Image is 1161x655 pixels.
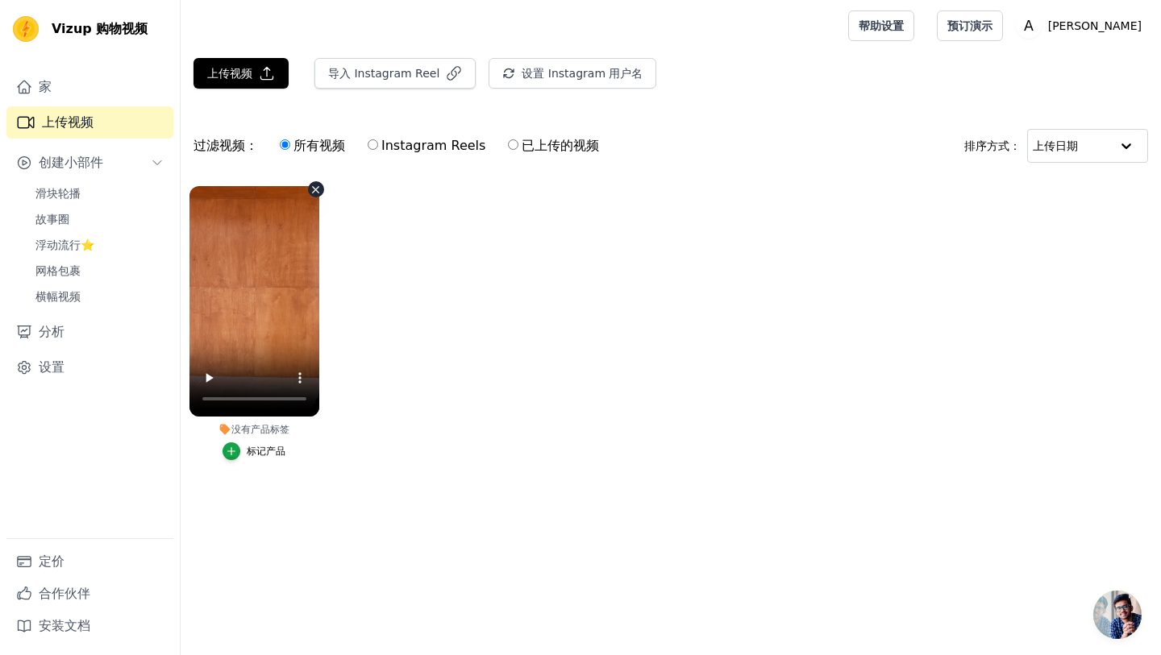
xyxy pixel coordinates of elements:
font: 浮动流行⭐ [35,238,94,251]
font: 上传视频 [207,67,252,80]
a: 横幅视频 [26,285,173,308]
a: 定价 [6,545,173,578]
button: 标记产品 [223,442,285,460]
font: 过滤视频： [193,138,258,153]
a: 合作伙伴 [6,578,173,610]
a: 滑块轮播 [26,182,173,205]
font: 故事圈 [35,213,69,226]
font: 所有视频 [293,138,345,153]
font: 网格包裹 [35,264,81,277]
font: 标记产品 [247,446,285,457]
button: A [PERSON_NAME] [1016,11,1148,40]
font: 已上传的视频 [522,138,599,153]
img: Vizup [13,16,39,42]
a: 家 [6,71,173,103]
font: 家 [39,79,52,94]
a: 帮助设置 [848,10,914,41]
font: 安装文档 [39,618,90,633]
button: 设置 Instagram 用户名 [489,58,656,89]
a: 安装文档 [6,610,173,642]
font: 导入 Instagram Reel [328,67,439,80]
font: 预订演示 [947,19,992,32]
input: 所有视频 [280,139,290,150]
font: 排序方式： [964,139,1021,152]
text: A [1024,18,1034,34]
a: 预订演示 [937,10,1003,41]
button: 导入 Instagram Reel [314,58,476,89]
button: 创建小部件 [6,147,173,179]
a: 故事圈 [26,208,173,230]
font: 创建小部件 [39,155,103,170]
div: 开放式聊天 [1093,591,1142,639]
font: 帮助设置 [859,19,904,32]
a: 浮动流行⭐ [26,234,173,256]
a: 分析 [6,316,173,348]
font: 设置 Instagram 用户名 [522,67,643,80]
font: [PERSON_NAME] [1048,19,1142,32]
button: Video Delete [308,181,324,197]
a: 网格包裹 [26,259,173,282]
input: Instagram Reels [368,139,378,150]
font: 滑块轮播 [35,187,81,200]
font: 分析 [39,324,64,339]
input: 已上传的视频 [508,139,518,150]
font: 没有产品标签 [231,424,289,435]
font: 定价 [39,553,64,569]
font: Vizup 购物视频 [52,21,148,36]
font: 合作伙伴 [39,586,90,601]
button: 上传视频 [193,58,289,89]
font: 横幅视频 [35,290,81,303]
a: 上传视频 [6,106,173,139]
font: Instagram Reels [381,138,485,153]
a: 设置 [6,351,173,383]
font: 设置 [39,359,64,375]
font: 上传视频 [42,114,94,130]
